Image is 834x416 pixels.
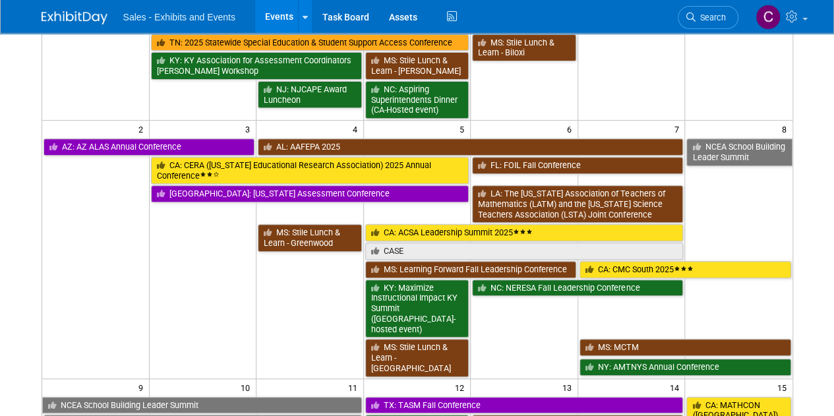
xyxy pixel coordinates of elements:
span: 11 [347,379,363,396]
a: NCEA School Building Leader Summit [686,138,792,165]
a: CA: ACSA Leadership Summit 2025 [365,224,684,241]
a: TX: TASM Fall Conference [365,397,684,414]
a: KY: KY Association for Assessment Coordinators [PERSON_NAME] Workshop [151,52,362,79]
span: 4 [351,121,363,137]
a: Search [678,6,738,29]
span: 9 [137,379,149,396]
a: MS: Stile Lunch & Learn - Biloxi [472,34,576,61]
span: 10 [239,379,256,396]
a: MS: Stile Lunch & Learn - [GEOGRAPHIC_DATA] [365,339,469,376]
a: KY: Maximize Instructional Impact KY Summit ([GEOGRAPHIC_DATA]-hosted event) [365,280,469,338]
span: 7 [672,121,684,137]
span: 8 [781,121,792,137]
a: CASE [365,243,684,260]
a: MS: Stile Lunch & Learn - Greenwood [258,224,362,251]
span: 12 [454,379,470,396]
span: Search [696,13,726,22]
span: 13 [561,379,578,396]
a: FL: FOIL Fall Conference [472,157,683,174]
a: CA: CMC South 2025 [580,261,791,278]
span: 15 [776,379,792,396]
a: LA: The [US_STATE] Association of Teachers of Mathematics (LATM) and the [US_STATE] Science Teach... [472,185,683,223]
span: 5 [458,121,470,137]
span: 2 [137,121,149,137]
span: Sales - Exhibits and Events [123,12,235,22]
a: AL: AAFEPA 2025 [258,138,683,156]
a: NC: Aspiring Superintendents Dinner (CA-Hosted event) [365,81,469,119]
a: AZ: AZ ALAS Annual Conference [44,138,255,156]
span: 3 [244,121,256,137]
a: MS: Learning Forward Fall Leadership Conference [365,261,576,278]
a: NCEA School Building Leader Summit [42,397,362,414]
a: NC: NERESA Fall Leadership Conference [472,280,683,297]
span: 6 [566,121,578,137]
a: [GEOGRAPHIC_DATA]: [US_STATE] Assessment Conference [151,185,469,202]
img: ExhibitDay [42,11,107,24]
a: MS: MCTM [580,339,791,356]
a: MS: Stile Lunch & Learn - [PERSON_NAME] [365,52,469,79]
img: Christine Lurz [756,5,781,30]
a: TN: 2025 Statewide Special Education & Student Support Access Conference [151,34,469,51]
a: NJ: NJCAPE Award Luncheon [258,81,362,108]
a: NY: AMTNYS Annual Conference [580,359,791,376]
span: 14 [668,379,684,396]
a: CA: CERA ([US_STATE] Educational Research Association) 2025 Annual Conference [151,157,469,184]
